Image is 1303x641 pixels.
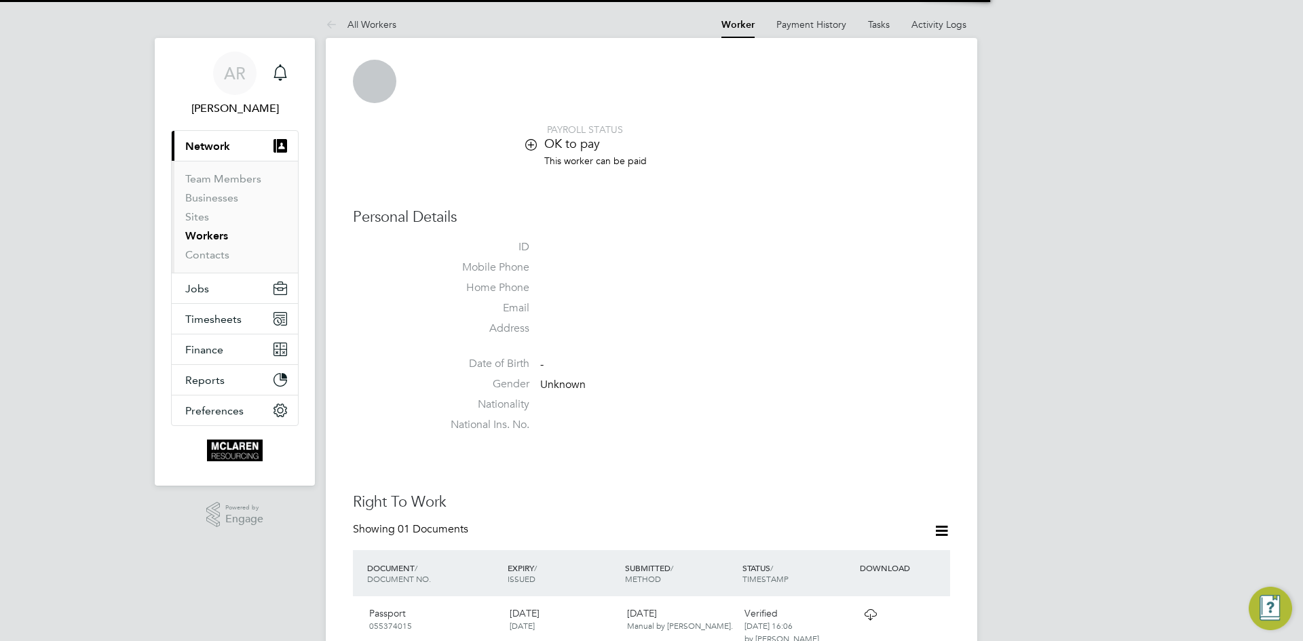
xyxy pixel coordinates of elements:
span: Arek Roziewicz [171,100,299,117]
label: Address [434,322,529,336]
button: Preferences [172,395,298,425]
span: [DATE] 16:06 [744,620,793,631]
a: All Workers [326,18,396,31]
div: Network [172,161,298,273]
label: ID [434,240,529,254]
button: Reports [172,365,298,395]
span: Network [185,140,230,153]
span: This worker can be paid [544,155,647,167]
span: / [415,562,417,573]
a: AR[PERSON_NAME] [171,52,299,117]
span: METHOD [625,573,661,584]
label: Home Phone [434,281,529,295]
span: / [534,562,537,573]
a: Businesses [185,191,238,204]
a: Sites [185,210,209,223]
h3: Personal Details [353,208,950,227]
h3: Right To Work [353,492,950,512]
span: - [540,358,544,372]
a: Team Members [185,172,261,185]
span: [DATE] [510,620,535,631]
span: Unknown [540,378,586,391]
span: OK to pay [544,136,600,151]
img: mclaren-logo-retina.png [207,440,262,461]
div: [DATE] [622,602,739,637]
a: Activity Logs [911,18,966,31]
label: Mobile Phone [434,260,529,275]
div: EXPIRY [504,556,622,591]
div: STATUS [739,556,856,591]
span: 055374015 [369,620,412,631]
div: Passport [364,602,504,637]
div: DOWNLOAD [856,556,950,580]
button: Finance [172,334,298,364]
span: / [671,562,673,573]
a: Workers [185,229,228,242]
label: Date of Birth [434,357,529,371]
button: Network [172,131,298,161]
span: Reports [185,374,225,387]
label: National Ins. No. [434,418,529,432]
span: Powered by [225,502,263,513]
span: AR [224,64,246,82]
a: Powered byEngage [206,502,264,528]
span: / [770,562,773,573]
span: Engage [225,513,263,525]
span: Timesheets [185,313,242,326]
a: Tasks [868,18,890,31]
span: Verified [744,607,778,619]
span: TIMESTAMP [742,573,789,584]
div: [DATE] [504,602,622,637]
a: Go to home page [171,440,299,461]
span: ISSUED [508,573,535,584]
a: Contacts [185,248,229,261]
nav: Main navigation [155,38,315,486]
div: Showing [353,522,471,537]
button: Jobs [172,273,298,303]
a: Payment History [776,18,846,31]
span: DOCUMENT NO. [367,573,431,584]
label: Gender [434,377,529,391]
span: PAYROLL STATUS [547,123,623,136]
span: Manual by [PERSON_NAME]. [627,620,733,631]
button: Engage Resource Center [1249,587,1292,630]
label: Nationality [434,397,529,412]
label: Email [434,301,529,315]
span: Jobs [185,282,209,295]
span: Finance [185,343,223,356]
span: Preferences [185,404,244,417]
div: SUBMITTED [622,556,739,591]
div: DOCUMENT [364,556,504,591]
a: Worker [721,19,755,31]
button: Timesheets [172,304,298,334]
span: 01 Documents [398,522,468,536]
